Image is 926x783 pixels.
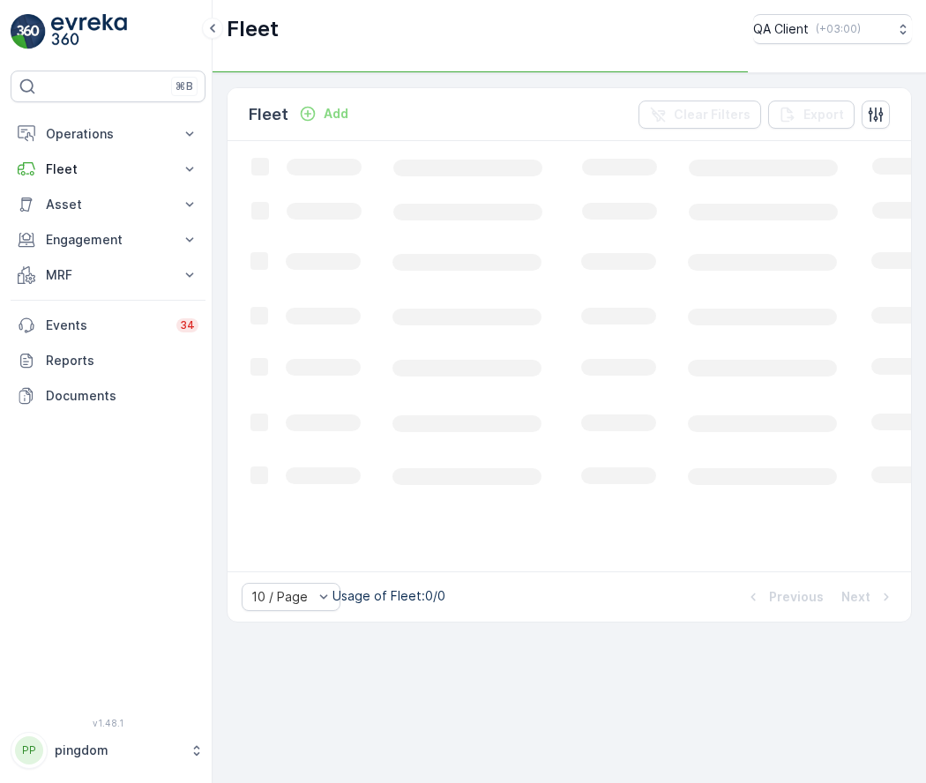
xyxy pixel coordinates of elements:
[11,308,205,343] a: Events34
[175,79,193,93] p: ⌘B
[15,736,43,764] div: PP
[743,586,825,608] button: Previous
[674,106,751,123] p: Clear Filters
[46,196,170,213] p: Asset
[46,317,166,334] p: Events
[332,587,445,605] p: Usage of Fleet : 0/0
[11,222,205,257] button: Engagement
[249,102,288,127] p: Fleet
[816,22,861,36] p: ( +03:00 )
[292,103,355,124] button: Add
[11,116,205,152] button: Operations
[11,14,46,49] img: logo
[11,378,205,414] a: Documents
[324,105,348,123] p: Add
[840,586,897,608] button: Next
[55,742,181,759] p: pingdom
[803,106,844,123] p: Export
[46,231,170,249] p: Engagement
[11,718,205,728] span: v 1.48.1
[11,257,205,293] button: MRF
[46,125,170,143] p: Operations
[11,152,205,187] button: Fleet
[46,352,198,369] p: Reports
[753,20,809,38] p: QA Client
[753,14,912,44] button: QA Client(+03:00)
[11,343,205,378] a: Reports
[227,15,279,43] p: Fleet
[180,318,195,332] p: 34
[46,266,170,284] p: MRF
[11,187,205,222] button: Asset
[768,101,855,129] button: Export
[46,160,170,178] p: Fleet
[11,732,205,769] button: PPpingdom
[638,101,761,129] button: Clear Filters
[769,588,824,606] p: Previous
[46,387,198,405] p: Documents
[51,14,127,49] img: logo_light-DOdMpM7g.png
[841,588,870,606] p: Next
